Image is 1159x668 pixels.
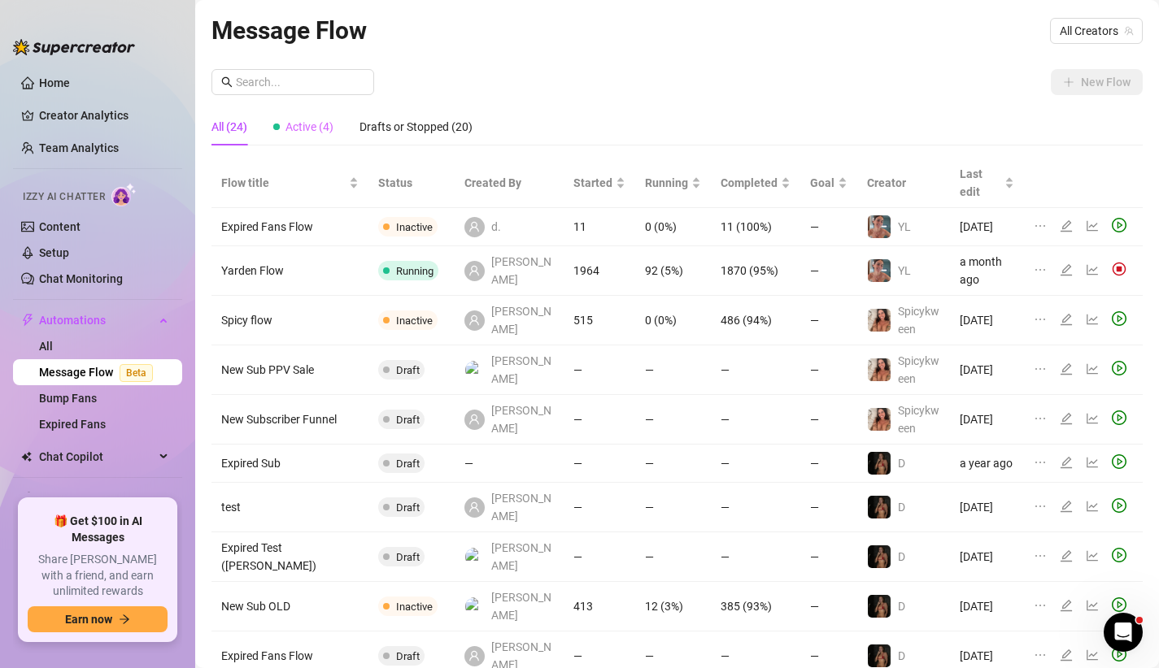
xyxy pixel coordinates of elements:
[711,208,800,246] td: 11 (100%)
[396,501,420,514] span: Draft
[898,305,939,336] span: Spicykween
[211,445,368,483] td: Expired Sub
[868,545,891,568] img: D
[868,259,891,282] img: YL
[211,246,368,296] td: Yarden Flow
[23,189,105,205] span: Izzy AI Chatter
[1124,26,1134,36] span: team
[1051,69,1143,95] button: New Flow
[396,414,420,426] span: Draft
[1086,263,1099,276] span: line-chart
[396,221,433,233] span: Inactive
[711,532,800,582] td: —
[635,445,711,483] td: —
[800,582,857,631] td: —
[211,395,368,445] td: New Subscriber Funnel
[468,414,480,425] span: user
[1086,549,1099,562] span: line-chart
[491,302,554,338] span: [PERSON_NAME]
[491,352,554,388] span: [PERSON_NAME]
[211,296,368,345] td: Spicy flow
[1060,456,1073,469] span: edit
[396,551,420,563] span: Draft
[800,483,857,532] td: —
[898,404,939,435] span: Spicykween
[1112,498,1126,513] span: play-circle
[635,582,711,631] td: 12 (3%)
[39,418,106,431] a: Expired Fans
[1034,599,1047,612] span: ellipsis
[111,183,137,206] img: AI Chatter
[236,73,364,91] input: Search...
[1086,313,1099,326] span: line-chart
[800,395,857,445] td: —
[21,314,34,327] span: thunderbolt
[1060,313,1073,326] span: edit
[1060,263,1073,276] span: edit
[635,296,711,345] td: 0 (0%)
[898,354,939,385] span: Spicykween
[1086,500,1099,513] span: line-chart
[1060,500,1073,513] span: edit
[564,208,635,246] td: 11
[39,246,69,259] a: Setup
[898,220,911,233] span: YL
[1112,218,1126,232] span: play-circle
[810,174,834,192] span: Goal
[564,582,635,631] td: 413
[564,345,635,395] td: —
[1034,412,1047,425] span: ellipsis
[468,650,480,661] span: user
[1112,361,1126,375] span: play-circle
[1112,647,1126,661] span: play-circle
[573,174,612,192] span: Started
[39,492,149,505] a: Discover Viral Videos
[1034,219,1047,232] span: ellipsis
[564,395,635,445] td: —
[211,345,368,395] td: New Sub PPV Sale
[1086,362,1099,375] span: line-chart
[396,364,420,376] span: Draft
[120,364,153,382] span: Beta
[711,158,800,208] th: Completed
[711,345,800,395] td: —
[211,118,247,136] div: All (24)
[950,395,1024,445] td: [DATE]
[491,218,501,236] span: d.
[960,165,1001,201] span: Last edit
[564,246,635,296] td: 1964
[1060,19,1133,43] span: All Creators
[800,158,857,208] th: Goal
[211,582,368,631] td: New Sub OLD
[465,597,484,616] img: Marko
[868,358,891,381] img: Spicykween
[1086,648,1099,661] span: line-chart
[800,246,857,296] td: —
[711,483,800,532] td: —
[898,550,905,563] span: D
[645,174,688,192] span: Running
[491,588,554,624] span: [PERSON_NAME]
[21,451,32,462] img: Chat Copilot
[950,158,1024,208] th: Last edit
[221,76,233,88] span: search
[800,532,857,582] td: —
[635,395,711,445] td: —
[1060,648,1073,661] span: edit
[1034,549,1047,562] span: ellipsis
[1112,262,1126,276] img: svg%3e
[1086,412,1099,425] span: line-chart
[39,392,97,405] a: Bump Fans
[950,296,1024,345] td: [DATE]
[28,606,168,632] button: Earn nowarrow-right
[950,582,1024,631] td: [DATE]
[465,548,484,566] img: Marko
[39,76,70,89] a: Home
[800,445,857,483] td: —
[898,600,905,613] span: D
[1034,362,1047,375] span: ellipsis
[711,445,800,483] td: —
[468,265,480,276] span: user
[711,296,800,345] td: 486 (94%)
[721,174,778,192] span: Completed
